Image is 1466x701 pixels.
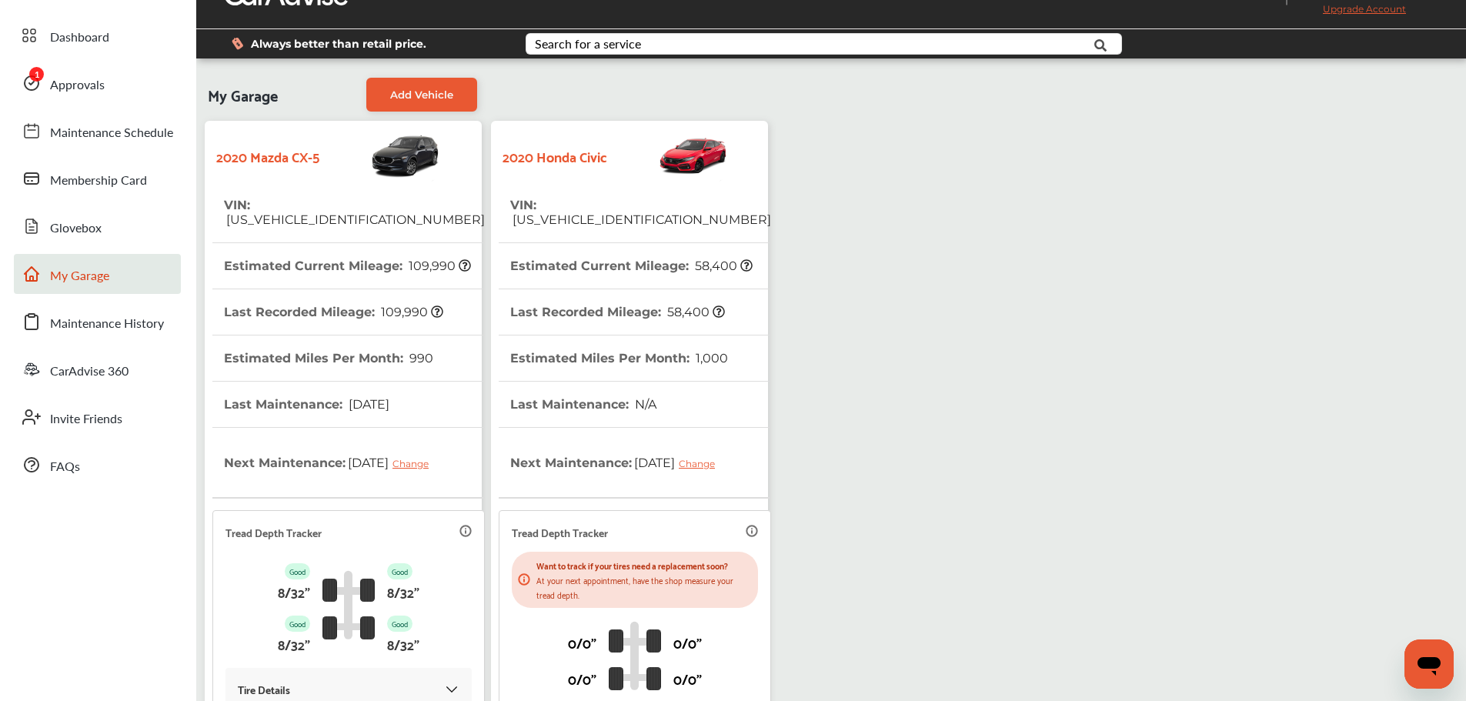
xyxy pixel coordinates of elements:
span: [US_VEHICLE_IDENTIFICATION_NUMBER] [510,212,771,227]
img: Vehicle [319,129,441,182]
strong: 2020 Mazda CX-5 [216,144,319,168]
img: tire_track_logo.b900bcbc.svg [609,621,661,690]
span: 58,400 [693,259,753,273]
p: Good [285,616,310,632]
span: [DATE] [346,443,440,482]
th: Next Maintenance : [224,428,440,497]
iframe: Button to launch messaging window [1404,639,1454,689]
a: Glovebox [14,206,181,246]
div: Change [392,458,436,469]
th: VIN : [224,182,485,242]
span: Maintenance Schedule [50,123,173,143]
span: Add Vehicle [390,88,453,101]
span: My Garage [50,266,109,286]
p: Want to track if your tires need a replacement soon? [536,558,752,572]
span: 109,990 [406,259,471,273]
p: Good [285,563,310,579]
span: 58,400 [665,305,725,319]
th: Last Maintenance : [510,382,656,427]
p: 8/32" [278,632,310,656]
span: Upgrade Account [1300,3,1406,22]
p: At your next appointment, have the shop measure your tread depth. [536,572,752,602]
div: Change [679,458,723,469]
a: My Garage [14,254,181,294]
img: dollor_label_vector.a70140d1.svg [232,37,243,50]
span: Invite Friends [50,409,122,429]
span: Always better than retail price. [251,38,426,49]
th: Last Recorded Mileage : [224,289,443,335]
th: Estimated Miles Per Month : [224,335,433,381]
span: [US_VEHICLE_IDENTIFICATION_NUMBER] [224,212,485,227]
img: Vehicle [607,129,729,182]
span: Approvals [50,75,105,95]
a: Approvals [14,63,181,103]
span: 109,990 [379,305,443,319]
span: 1,000 [693,351,728,366]
p: Tread Depth Tracker [225,523,322,541]
span: My Garage [208,78,278,112]
p: 8/32" [387,632,419,656]
p: 0/0" [673,630,702,654]
a: Invite Friends [14,397,181,437]
p: Tread Depth Tracker [512,523,608,541]
a: Add Vehicle [366,78,477,112]
span: CarAdvise 360 [50,362,129,382]
th: Estimated Miles Per Month : [510,335,728,381]
span: Membership Card [50,171,147,191]
th: Last Recorded Mileage : [510,289,725,335]
a: Maintenance History [14,302,181,342]
p: 0/0" [568,666,596,690]
th: VIN : [510,182,771,242]
p: 8/32" [278,579,310,603]
a: Membership Card [14,159,181,199]
th: Next Maintenance : [510,428,726,497]
p: Good [387,616,412,632]
th: Last Maintenance : [224,382,389,427]
th: Estimated Current Mileage : [510,243,753,289]
img: tire_track_logo.b900bcbc.svg [322,570,375,639]
p: Good [387,563,412,579]
p: 0/0" [673,666,702,690]
a: Maintenance Schedule [14,111,181,151]
p: 8/32" [387,579,419,603]
a: Dashboard [14,15,181,55]
strong: 2020 Honda Civic [503,144,607,168]
img: KOKaJQAAAABJRU5ErkJggg== [444,682,459,697]
th: Estimated Current Mileage : [224,243,471,289]
a: CarAdvise 360 [14,349,181,389]
span: N/A [633,397,656,412]
span: 990 [407,351,433,366]
p: 0/0" [568,630,596,654]
span: Glovebox [50,219,102,239]
div: Search for a service [535,38,641,50]
span: [DATE] [632,443,726,482]
span: Dashboard [50,28,109,48]
span: Maintenance History [50,314,164,334]
span: FAQs [50,457,80,477]
p: Tire Details [238,680,290,698]
span: [DATE] [346,397,389,412]
a: FAQs [14,445,181,485]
